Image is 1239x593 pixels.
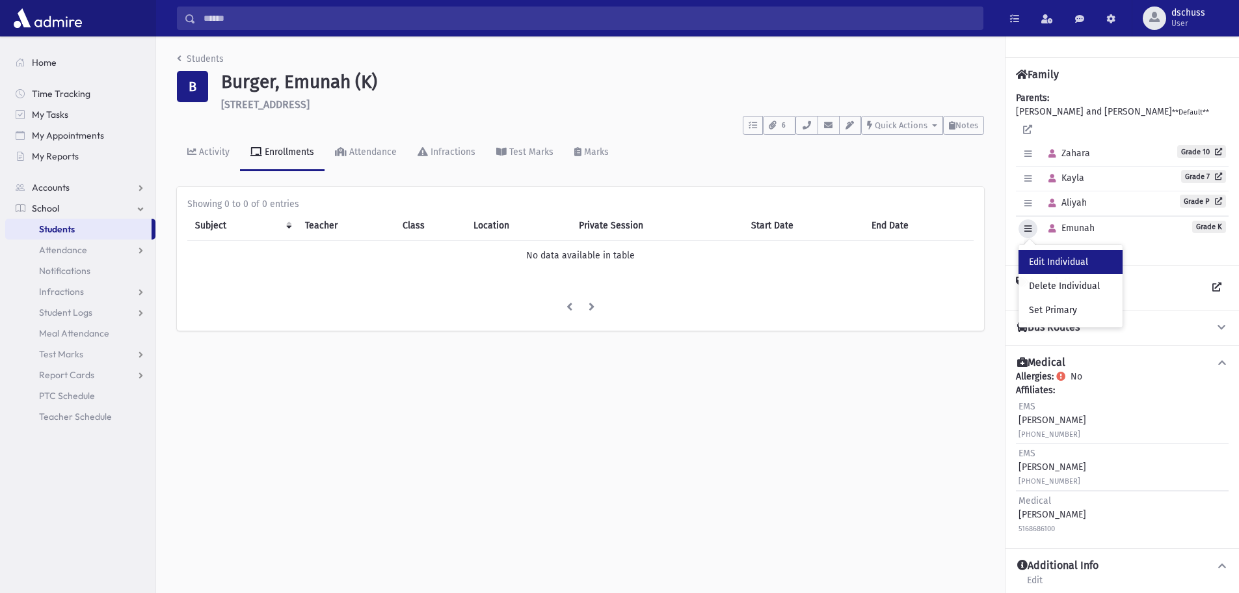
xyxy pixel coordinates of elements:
span: Grade K [1192,221,1226,233]
a: Set Primary [1019,298,1123,322]
h4: Associations [1016,276,1087,299]
a: Test Marks [5,344,155,365]
span: User [1171,18,1205,29]
th: Location [466,211,572,241]
div: B [177,71,208,102]
a: Enrollments [240,135,325,171]
a: My Tasks [5,104,155,125]
a: Marks [564,135,619,171]
th: End Date [864,211,974,241]
button: Bus Routes [1016,321,1229,335]
th: Start Date [743,211,864,241]
div: Enrollments [262,146,314,158]
span: Zahara [1043,148,1090,159]
div: [PERSON_NAME] [1019,494,1086,535]
small: [PHONE_NUMBER] [1019,477,1080,486]
a: Activity [177,135,240,171]
div: Showing 0 to 0 of 0 entries [187,197,974,211]
h4: Bus Routes [1017,321,1080,335]
a: Accounts [5,177,155,198]
span: EMS [1019,401,1035,412]
a: Delete Individual [1019,274,1123,298]
td: No data available in table [187,240,974,270]
a: Student Logs [5,302,155,323]
span: Report Cards [39,369,94,381]
img: AdmirePro [10,5,85,31]
a: School [5,198,155,219]
a: View all Associations [1205,276,1229,299]
div: [PERSON_NAME] and [PERSON_NAME] [1016,91,1229,255]
span: Medical [1019,495,1051,506]
th: Class [395,211,465,241]
span: Accounts [32,182,70,193]
span: Time Tracking [32,88,90,100]
span: Notifications [39,265,90,277]
a: My Reports [5,146,155,167]
span: Kayla [1043,172,1084,184]
b: Parents: [1016,92,1049,103]
span: EMS [1019,448,1035,459]
a: Test Marks [486,135,564,171]
div: [PERSON_NAME] [1019,447,1086,488]
span: Emunah [1043,223,1095,234]
nav: breadcrumb [177,52,224,71]
a: Infractions [5,281,155,302]
input: Search [196,7,983,30]
th: Teacher [297,211,395,241]
a: Attendance [5,240,155,260]
span: Aliyah [1043,197,1087,208]
div: Test Marks [507,146,553,158]
h4: Medical [1017,356,1065,370]
th: Subject [187,211,297,241]
a: Meal Attendance [5,323,155,344]
span: My Appointments [32,130,104,141]
a: Infractions [407,135,486,171]
a: Grade P [1180,195,1226,208]
a: Teacher Schedule [5,406,155,427]
span: PTC Schedule [39,390,95,402]
a: Time Tracking [5,83,155,104]
a: Students [5,219,152,240]
button: Medical [1016,356,1229,370]
a: Attendance [325,135,407,171]
span: Quick Actions [875,120,927,130]
div: Activity [196,146,230,158]
span: My Reports [32,150,79,162]
div: Attendance [347,146,397,158]
button: 6 [763,116,795,135]
span: Infractions [39,286,84,297]
b: Allergies: [1016,371,1054,382]
span: Teacher Schedule [39,411,112,422]
button: Notes [943,116,984,135]
h4: Additional Info [1017,559,1099,573]
span: Student Logs [39,307,92,318]
span: Test Marks [39,348,83,360]
span: Students [39,223,75,235]
small: [PHONE_NUMBER] [1019,430,1080,439]
a: My Appointments [5,125,155,146]
span: dschuss [1171,8,1205,18]
span: Attendance [39,244,87,256]
span: Notes [955,120,978,130]
button: Additional Info [1016,559,1229,573]
a: Edit Individual [1019,250,1123,274]
a: Notifications [5,260,155,281]
span: Home [32,57,57,68]
a: Grade 7 [1181,170,1226,183]
button: Quick Actions [861,116,943,135]
a: Home [5,52,155,73]
h6: [STREET_ADDRESS] [221,98,984,111]
th: Private Session [571,211,743,241]
b: Affiliates: [1016,385,1055,396]
div: [PERSON_NAME] [1019,400,1086,441]
h4: Family [1016,68,1059,81]
a: Students [177,53,224,64]
a: Report Cards [5,365,155,385]
span: Meal Attendance [39,327,109,339]
a: Grade 10 [1177,145,1226,158]
div: Marks [581,146,609,158]
span: My Tasks [32,109,68,120]
div: Infractions [428,146,475,158]
span: School [32,202,59,214]
h1: Burger, Emunah (K) [221,71,984,93]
